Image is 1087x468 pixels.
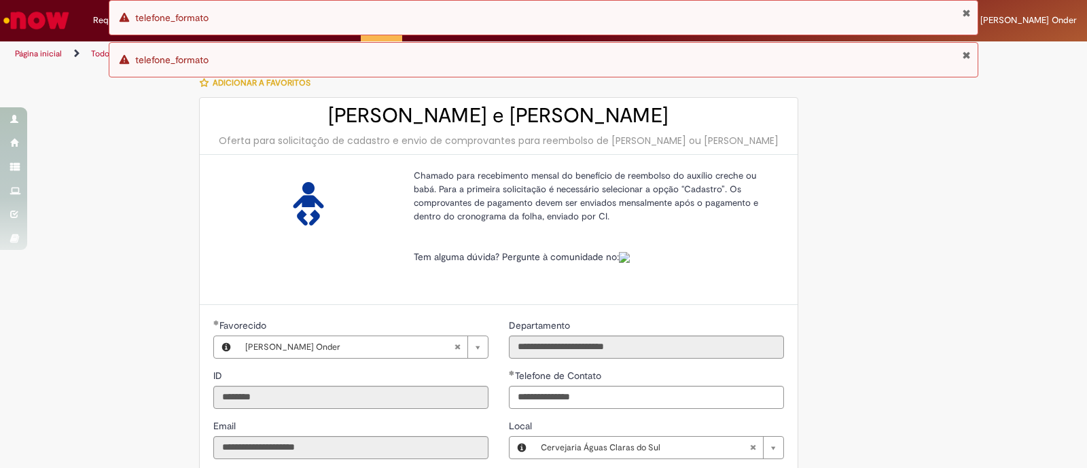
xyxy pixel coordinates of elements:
input: ID [213,386,488,409]
abbr: Limpar campo Favorecido [447,336,467,358]
span: Adicionar a Favoritos [213,77,310,88]
input: Email [213,436,488,459]
abbr: Limpar campo Local [743,437,763,458]
a: Cervejaria Águas Claras do SulLimpar campo Local [534,437,783,458]
span: Obrigatório Preenchido [213,320,219,325]
a: Colabora [619,251,630,263]
input: Departamento [509,336,784,359]
input: Telefone de Contato [509,386,784,409]
label: Somente leitura - Email [213,419,238,433]
button: Favorecido, Visualizar este registro Vanessa Dall Onder [214,336,238,358]
img: Auxílio Creche e Babá [287,182,330,226]
span: [PERSON_NAME] Onder [980,14,1077,26]
a: Página inicial [15,48,62,59]
label: Somente leitura - Departamento [509,319,573,332]
label: Somente leitura - ID [213,369,225,382]
button: Fechar Notificação [962,50,971,60]
span: telefone_formato [135,54,209,66]
img: ServiceNow [1,7,71,34]
span: Chamado para recebimento mensal do benefício de reembolso do auxílio creche ou babá. Para a prime... [414,170,758,222]
span: [PERSON_NAME] Onder [245,336,454,358]
span: Local [509,420,535,432]
h2: [PERSON_NAME] e [PERSON_NAME] [213,105,784,127]
span: Requisições [93,14,141,27]
button: Fechar Notificação [962,7,971,18]
span: Telefone de Contato [515,370,604,382]
span: Obrigatório Preenchido [509,370,515,376]
span: Necessários - Favorecido [219,319,269,331]
span: telefone_formato [135,12,209,24]
span: Somente leitura - Email [213,420,238,432]
img: sys_attachment.do [619,252,630,263]
span: Somente leitura - Departamento [509,319,573,331]
a: Todos os Catálogos [91,48,163,59]
a: [PERSON_NAME] OnderLimpar campo Favorecido [238,336,488,358]
p: Tem alguma dúvida? Pergunte à comunidade no: [414,250,774,264]
button: Local, Visualizar este registro Cervejaria Águas Claras do Sul [510,437,534,458]
ul: Trilhas de página [10,41,715,67]
span: Cervejaria Águas Claras do Sul [541,437,749,458]
div: Oferta para solicitação de cadastro e envio de comprovantes para reembolso de [PERSON_NAME] ou [P... [213,134,784,147]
